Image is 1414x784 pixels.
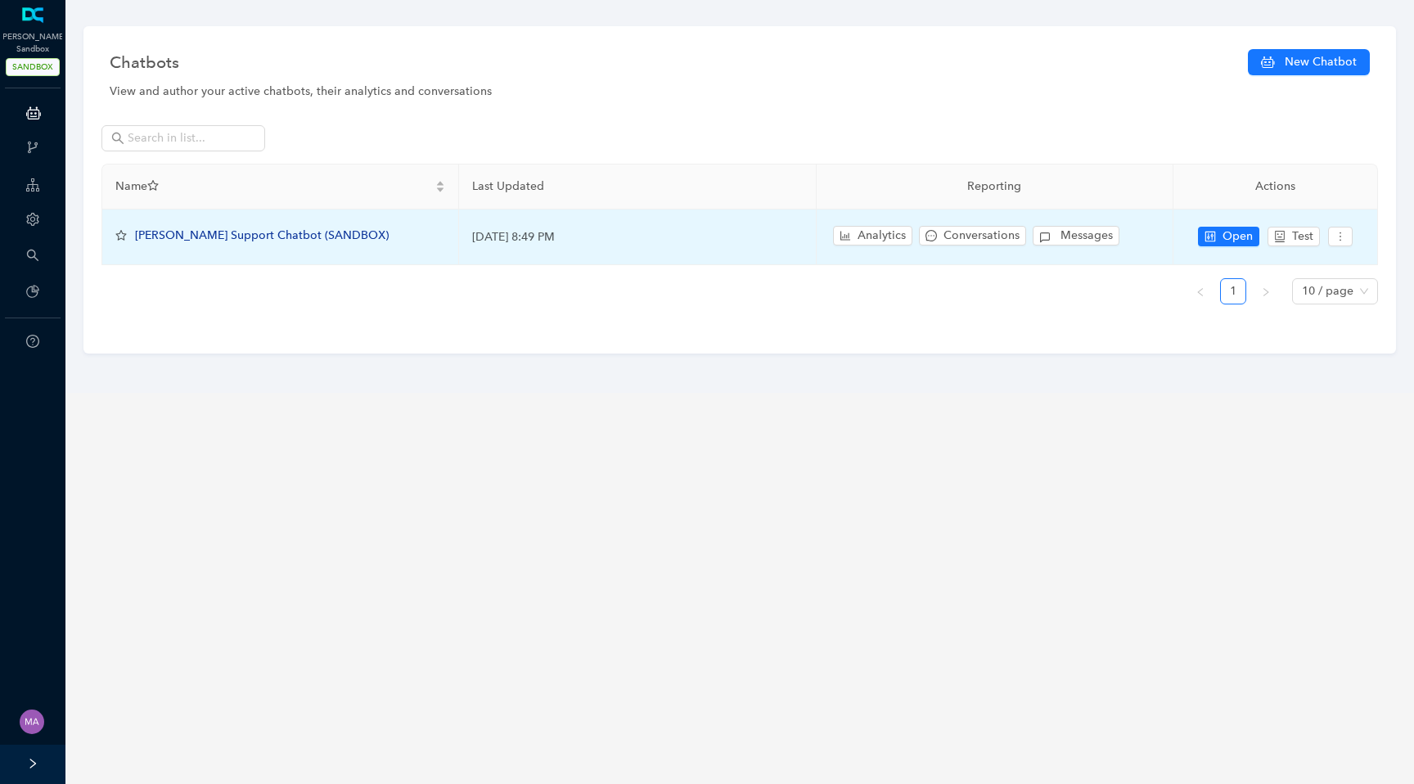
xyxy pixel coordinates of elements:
span: Name [115,178,432,196]
span: right [1261,287,1271,297]
span: search [111,132,124,145]
span: Test [1292,228,1313,246]
button: messageConversations [919,226,1026,246]
span: Chatbots [110,49,179,75]
span: branches [26,141,39,154]
input: Search in list... [128,129,242,147]
span: robot [1274,231,1286,242]
span: Analytics [858,227,906,245]
span: Messages [1060,227,1113,245]
img: 261dd2395eed1481b052019273ba48bf [20,710,44,734]
button: more [1328,227,1353,246]
button: controlOpen [1198,227,1259,246]
span: message [925,230,937,241]
button: bar-chartAnalytics [833,226,912,246]
button: left [1187,278,1214,304]
th: Reporting [817,164,1173,210]
span: search [26,249,39,262]
span: Conversations [943,227,1020,245]
button: New Chatbot [1248,49,1370,75]
span: [PERSON_NAME] Support Chatbot (SANDBOX) [135,228,389,242]
div: Page Size [1292,278,1378,304]
th: Last Updated [459,164,816,210]
span: control [1205,231,1216,242]
span: setting [26,213,39,226]
button: Messages [1033,226,1119,246]
a: 1 [1221,279,1245,304]
span: star [115,230,127,241]
span: star [147,180,159,191]
span: bar-chart [840,230,851,241]
button: robotTest [1268,227,1320,246]
div: View and author your active chatbots, their analytics and conversations [110,83,1370,101]
button: right [1253,278,1279,304]
span: pie-chart [26,285,39,298]
li: 1 [1220,278,1246,304]
th: Actions [1173,164,1378,210]
span: left [1196,287,1205,297]
span: SANDBOX [6,58,60,76]
span: more [1335,231,1346,242]
span: Open [1223,228,1253,246]
td: [DATE] 8:49 PM [459,210,816,265]
li: Previous Page [1187,278,1214,304]
span: question-circle [26,335,39,348]
li: Next Page [1253,278,1279,304]
span: New Chatbot [1285,53,1357,71]
span: 10 / page [1302,279,1368,304]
